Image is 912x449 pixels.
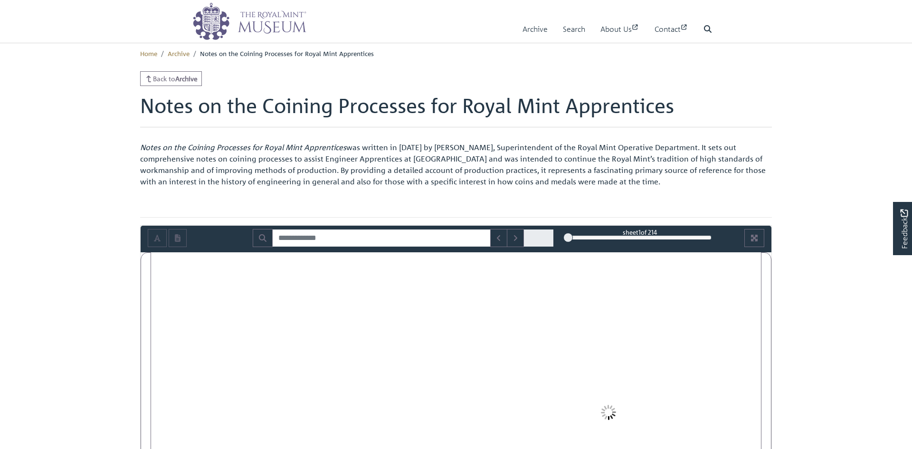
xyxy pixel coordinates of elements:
[168,49,190,57] a: Archive
[568,228,712,237] div: sheet of 214
[563,16,585,43] a: Search
[744,229,764,247] button: Full screen mode
[893,202,912,255] a: Would you like to provide feedback?
[898,210,910,249] span: Feedback
[140,142,772,187] p: was written in [DATE] by [PERSON_NAME], Superintendent of the Royal Mint Operative Department. It...
[638,228,641,236] span: 1
[175,74,198,83] strong: Archive
[253,229,273,247] button: Search
[522,16,548,43] a: Archive
[140,143,346,152] em: Notes on the Coining Processes for Royal Mint Apprentices
[200,49,374,57] span: Notes on the Coining Processes for Royal Mint Apprentices
[272,229,491,247] input: Search for
[140,71,202,86] a: Back toArchive
[140,94,772,127] h1: Notes on the Coining Processes for Royal Mint Apprentices
[140,49,157,57] a: Home
[507,229,524,247] button: Next Match
[655,16,688,43] a: Contact
[600,16,639,43] a: About Us
[169,229,187,247] button: Open transcription window
[490,229,507,247] button: Previous Match
[148,229,167,247] button: Toggle text selection (Alt+T)
[192,2,306,40] img: logo_wide.png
